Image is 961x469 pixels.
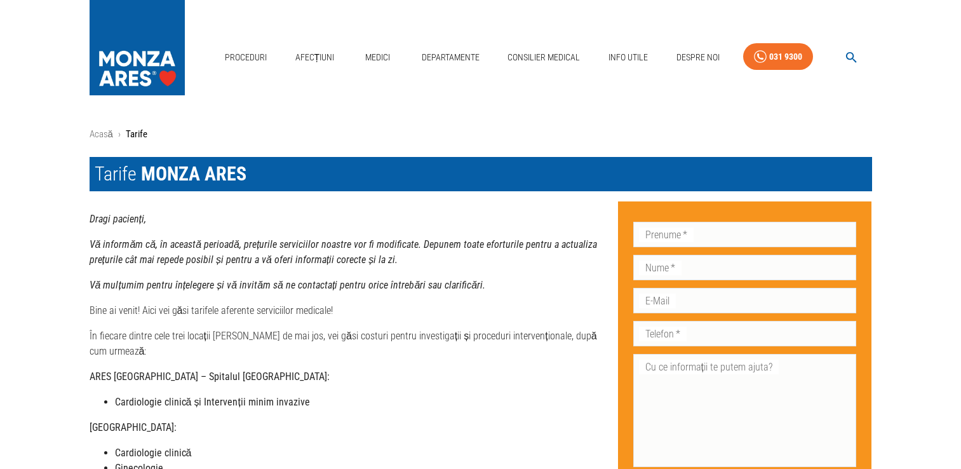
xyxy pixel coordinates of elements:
[290,44,340,71] a: Afecțiuni
[358,44,398,71] a: Medici
[90,329,608,359] p: În fiecare dintre cele trei locații [PERSON_NAME] de mai jos, vei găsi costuri pentru investigați...
[90,303,608,318] p: Bine ai venit! Aici vei găsi tarifele aferente serviciilor medicale!
[90,127,872,142] nav: breadcrumb
[743,43,813,71] a: 031 9300
[141,163,246,185] span: MONZA ARES
[603,44,653,71] a: Info Utile
[90,128,113,140] a: Acasă
[90,157,872,191] h1: Tarife
[118,127,121,142] li: ›
[90,238,598,266] strong: Vă informăm că, în această perioadă, prețurile serviciilor noastre vor fi modificate. Depunem toa...
[90,421,177,433] strong: [GEOGRAPHIC_DATA]:
[769,49,802,65] div: 031 9300
[671,44,725,71] a: Despre Noi
[220,44,272,71] a: Proceduri
[502,44,585,71] a: Consilier Medical
[126,127,147,142] p: Tarife
[90,370,330,383] strong: ARES [GEOGRAPHIC_DATA] – Spitalul [GEOGRAPHIC_DATA]:
[90,213,146,225] strong: Dragi pacienți,
[115,447,192,459] strong: Cardiologie clinică
[417,44,485,71] a: Departamente
[115,396,310,408] strong: Cardiologie clinică și Intervenții minim invazive
[90,279,486,291] strong: Vă mulțumim pentru înțelegere și vă invităm să ne contactați pentru orice întrebări sau clarificări.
